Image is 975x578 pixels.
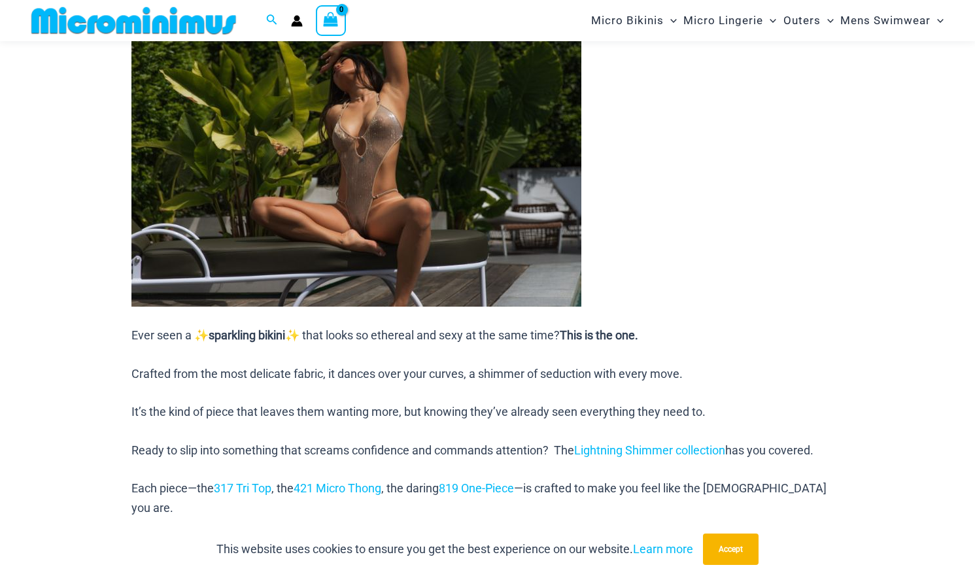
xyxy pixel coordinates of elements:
a: Micro LingerieMenu ToggleMenu Toggle [680,4,779,37]
a: Account icon link [291,15,303,27]
a: Mens SwimwearMenu ToggleMenu Toggle [837,4,947,37]
span: Ready to slip into something that screams confidence and commands attention? The has you covered. [131,443,813,457]
a: View Shopping Cart, empty [316,5,346,35]
span: Menu Toggle [664,4,677,37]
span: Crafted from the most delicate fabric, it dances over your curves, a shimmer of seduction with ev... [131,367,683,381]
p: This website uses cookies to ensure you get the best experience on our website. [216,539,693,559]
a: Learn more [633,542,693,556]
a: Lightning Shimmer collection [574,443,725,457]
a: Search icon link [266,12,278,29]
strong: This is the one. [560,328,638,342]
a: 317 Tri Top [214,481,271,495]
nav: Site Navigation [586,2,949,39]
span: Menu Toggle [763,4,776,37]
a: OutersMenu ToggleMenu Toggle [780,4,837,37]
a: 819 One-Piece [439,481,514,495]
strong: sparkling bikini [209,328,285,342]
a: Micro BikinisMenu ToggleMenu Toggle [588,4,680,37]
span: Menu Toggle [821,4,834,37]
span: Micro Lingerie [683,4,763,37]
span: It’s the kind of piece that leaves them wanting more, but knowing they’ve already seen everything... [131,405,706,418]
a: 421 Micro Thong [294,481,381,495]
img: MM SHOP LOGO FLAT [26,6,241,35]
span: Micro Bikinis [591,4,664,37]
span: Each piece—the , the , the daring —is crafted to make you feel like the [DEMOGRAPHIC_DATA] you are. [131,481,827,515]
span: Menu Toggle [931,4,944,37]
span: Ever seen a ✨ ✨ that looks so ethereal and sexy at the same time? [131,328,560,342]
span: Mens Swimwear [840,4,931,37]
img: Harmony Pearl in Lightning Shimmer [131,21,581,307]
span: Outers [783,4,821,37]
button: Accept [703,534,759,565]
